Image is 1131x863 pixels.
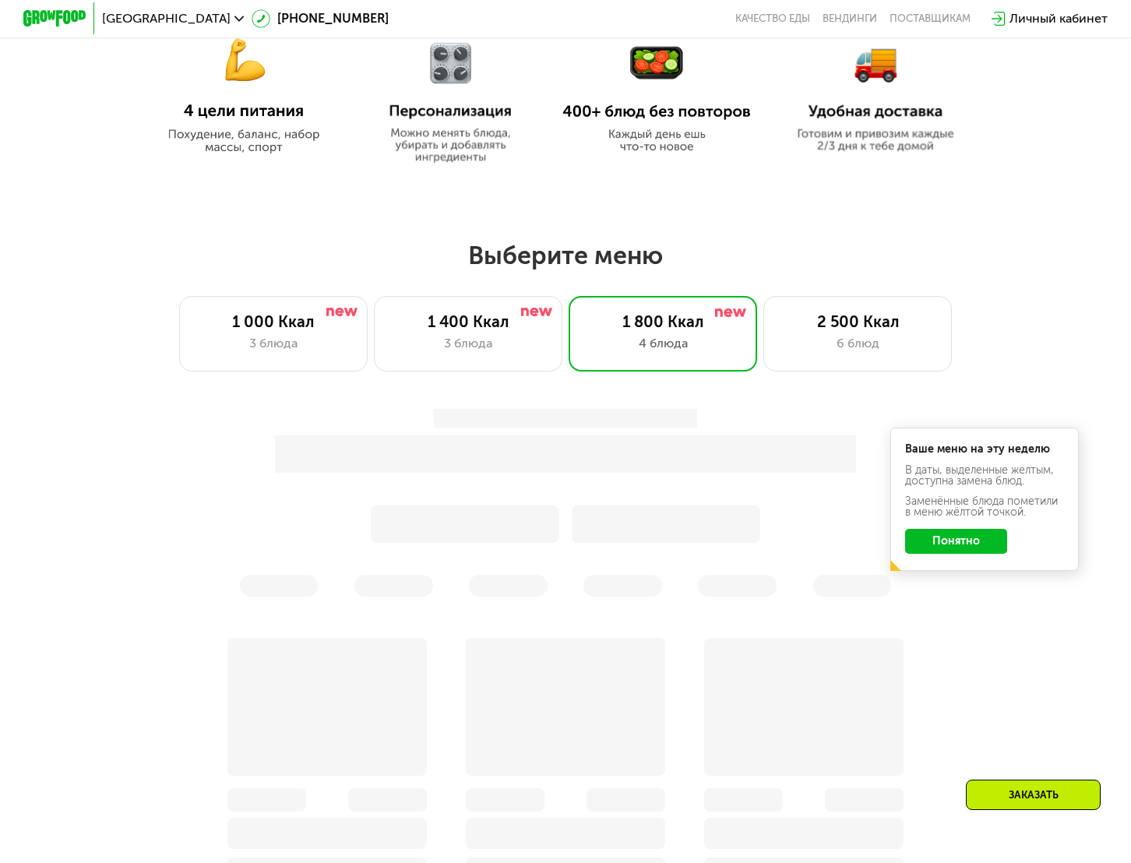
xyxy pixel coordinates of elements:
div: 3 блюда [196,334,351,353]
div: 2 500 Ккал [780,312,935,331]
div: поставщикам [890,12,971,25]
div: 3 блюда [390,334,546,353]
div: 4 блюда [585,334,741,353]
a: Качество еды [735,12,810,25]
div: Ваше меню на эту неделю [905,444,1066,455]
div: 6 блюд [780,334,935,353]
a: [PHONE_NUMBER] [252,9,388,28]
div: Заказать [966,780,1101,810]
button: Понятно [905,529,1008,554]
a: Вендинги [823,12,877,25]
h2: Выберите меню [51,240,1081,271]
div: 1 000 Ккал [196,312,351,331]
div: В даты, выделенные желтым, доступна замена блюд. [905,465,1066,487]
div: Личный кабинет [1009,9,1108,28]
div: 1 400 Ккал [390,312,546,331]
div: Заменённые блюда пометили в меню жёлтой точкой. [905,496,1066,518]
span: [GEOGRAPHIC_DATA] [102,12,231,25]
div: 1 800 Ккал [585,312,741,331]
